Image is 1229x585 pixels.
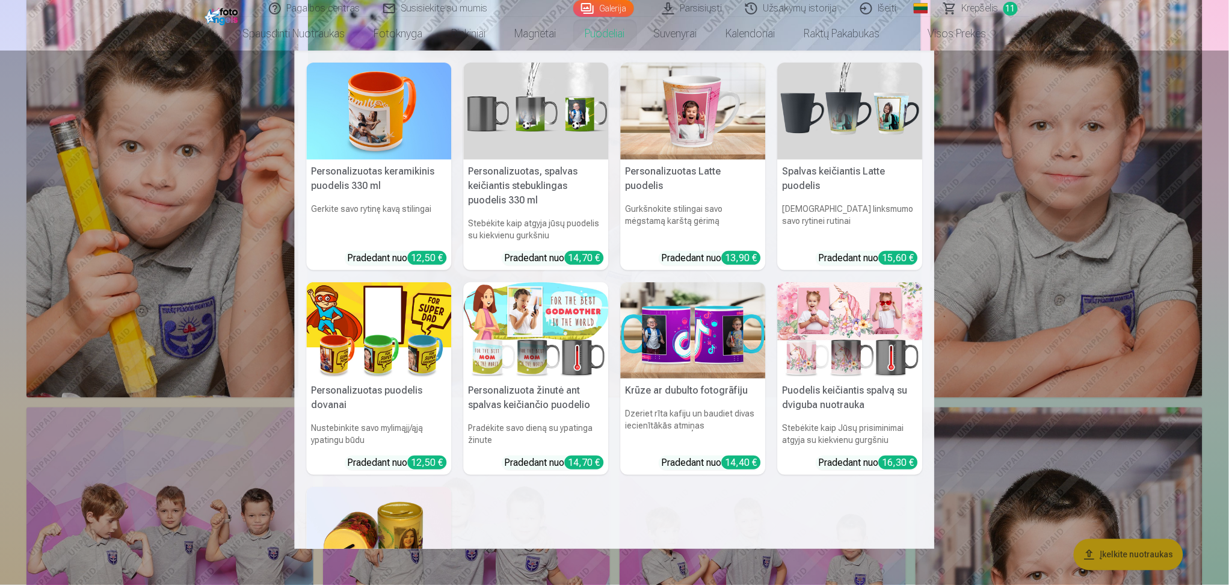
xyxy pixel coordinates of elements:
[464,417,609,451] h6: Pradėkite savo dieną su ypatinga žinute
[778,282,923,475] a: Puodelis keičiantis spalvą su dviguba nuotraukaPuodelis keičiantis spalvą su dviguba nuotraukaSte...
[819,456,918,470] div: Pradedant nuo
[621,198,766,246] h6: Gurkšnokite stilingai savo mėgstamą karštą gėrimą
[464,159,609,212] h5: Personalizuotas, spalvas keičiantis stebuklingas puodelis 330 ml
[464,212,609,246] h6: Stebėkite kaip atgyja jūsų puodelis su kiekvienu gurkšniu
[621,63,766,270] a: Personalizuotas Latte puodelisPersonalizuotas Latte puodelisGurkšnokite stilingai savo mėgstamą k...
[505,251,604,265] div: Pradedant nuo
[307,487,452,584] img: Keramikinė taupyklė
[790,17,895,51] a: Raktų pakabukas
[778,159,923,198] h5: Spalvas keičiantis Latte puodelis
[307,379,452,417] h5: Personalizuotas puodelis dovanai
[778,417,923,451] h6: Stebėkite kaip Jūsų prisiminimai atgyja su kiekvienu gurgšniu
[712,17,790,51] a: Kalendoriai
[307,63,452,159] img: Personalizuotas keramikinis puodelis 330 ml
[464,63,609,159] img: Personalizuotas, spalvas keičiantis stebuklingas puodelis 330 ml
[360,17,437,51] a: Fotoknyga
[662,251,761,265] div: Pradedant nuo
[895,17,1001,51] a: Visos prekės
[307,282,452,379] img: Personalizuotas puodelis dovanai
[437,17,501,51] a: Rinkiniai
[571,17,639,51] a: Puodeliai
[307,159,452,198] h5: Personalizuotas keramikinis puodelis 330 ml
[464,63,609,270] a: Personalizuotas, spalvas keičiantis stebuklingas puodelis 330 mlPersonalizuotas, spalvas keičiant...
[307,198,452,246] h6: Gerkite savo rytinę kavą stilingai
[307,417,452,451] h6: Nustebinkite savo mylimąjį/ąją ypatingu būdu
[307,63,452,270] a: Personalizuotas keramikinis puodelis 330 ml Personalizuotas keramikinis puodelis 330 mlGerkite sa...
[778,63,923,270] a: Spalvas keičiantis Latte puodelisSpalvas keičiantis Latte puodelis[DEMOGRAPHIC_DATA] linksmumo sa...
[348,251,447,265] div: Pradedant nuo
[307,282,452,475] a: Personalizuotas puodelis dovanaiPersonalizuotas puodelis dovanaiNustebinkite savo mylimąjį/ąją yp...
[879,251,918,265] div: 15,60 €
[348,456,447,470] div: Pradedant nuo
[778,63,923,159] img: Spalvas keičiantis Latte puodelis
[408,251,447,265] div: 12,50 €
[205,5,241,25] img: /fa2
[501,17,571,51] a: Magnetai
[565,456,604,469] div: 14,70 €
[778,379,923,417] h5: Puodelis keičiantis spalvą su dviguba nuotrauka
[1003,2,1018,16] span: 11
[464,282,609,475] a: Personalizuota žinutė ant spalvas keičiančio puodelioPersonalizuota žinutė ant spalvas keičiančio...
[639,17,712,51] a: Suvenyrai
[778,198,923,246] h6: [DEMOGRAPHIC_DATA] linksmumo savo rytinei rutinai
[662,456,761,470] div: Pradedant nuo
[408,456,447,469] div: 12,50 €
[565,251,604,265] div: 14,70 €
[621,282,766,475] a: Krūze ar dubulto fotogrāfijuKrūze ar dubulto fotogrāfijuDzeriet rīta kafiju un baudiet divas ieci...
[464,282,609,379] img: Personalizuota žinutė ant spalvas keičiančio puodelio
[621,282,766,379] img: Krūze ar dubulto fotogrāfiju
[505,456,604,470] div: Pradedant nuo
[722,456,761,469] div: 14,40 €
[229,17,360,51] a: Spausdinti nuotraukas
[621,403,766,451] h6: Dzeriet rīta kafiju un baudiet divas iecienītākās atmiņas
[722,251,761,265] div: 13,90 €
[819,251,918,265] div: Pradedant nuo
[621,159,766,198] h5: Personalizuotas Latte puodelis
[621,63,766,159] img: Personalizuotas Latte puodelis
[464,379,609,417] h5: Personalizuota žinutė ant spalvas keičiančio puodelio
[778,282,923,379] img: Puodelis keičiantis spalvą su dviguba nuotrauka
[962,1,999,16] span: Krepšelis
[879,456,918,469] div: 16,30 €
[621,379,766,403] h5: Krūze ar dubulto fotogrāfiju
